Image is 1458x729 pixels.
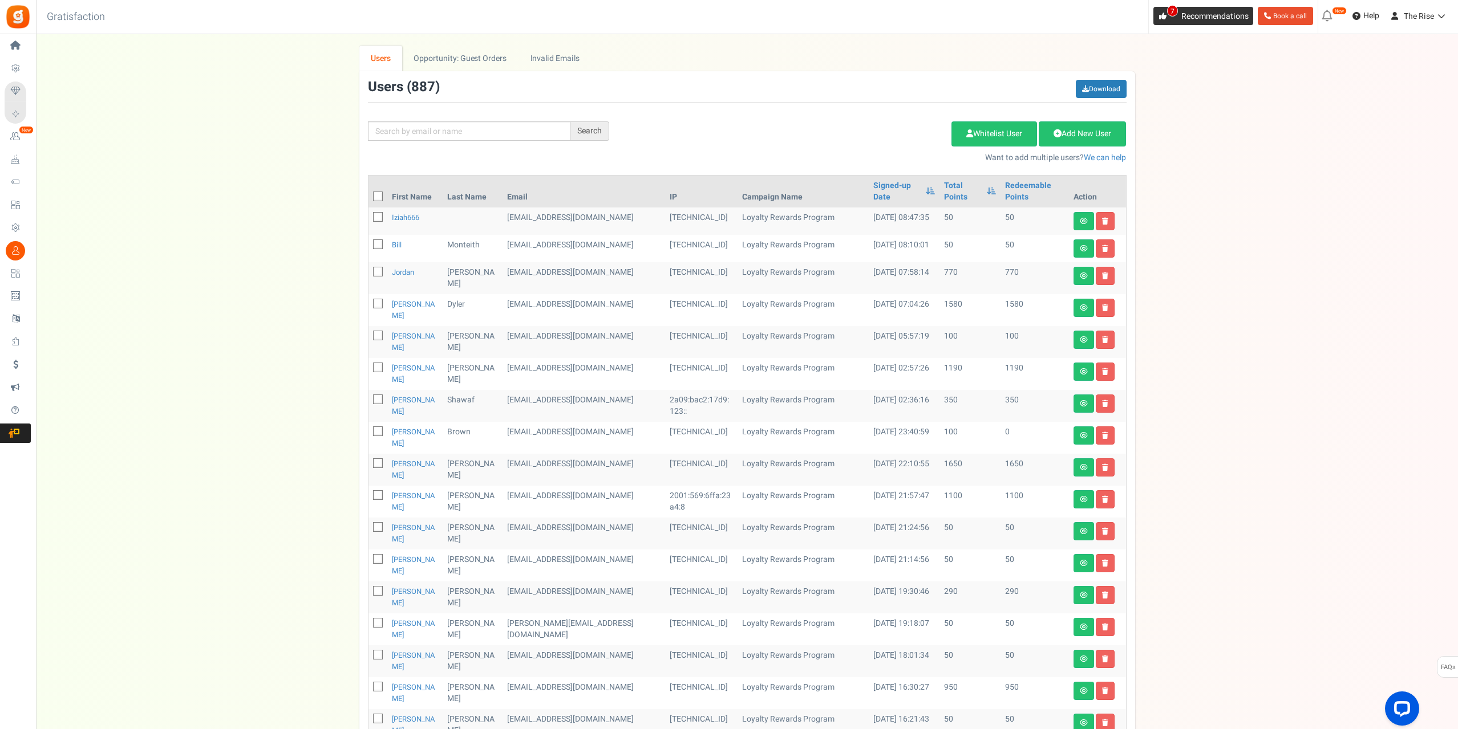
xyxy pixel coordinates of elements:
[869,549,939,581] td: [DATE] 21:14:56
[1001,358,1069,390] td: 1190
[1080,592,1088,598] i: View details
[443,454,503,486] td: [PERSON_NAME]
[869,454,939,486] td: [DATE] 22:10:55
[443,422,503,454] td: Brown
[665,581,738,613] td: [TECHNICAL_ID]
[1080,624,1088,630] i: View details
[1440,657,1456,678] span: FAQs
[359,46,403,71] a: Users
[1080,528,1088,535] i: View details
[738,262,869,294] td: Loyalty Rewards Program
[1001,549,1069,581] td: 50
[1153,7,1253,25] a: 7 Recommendations
[873,180,920,203] a: Signed-up Date
[1080,245,1088,252] i: View details
[939,486,1000,518] td: 1100
[443,486,503,518] td: [PERSON_NAME]
[1080,719,1088,726] i: View details
[392,554,435,576] a: [PERSON_NAME]
[392,490,435,512] a: [PERSON_NAME]
[869,645,939,677] td: [DATE] 18:01:34
[1080,272,1088,279] i: View details
[1102,560,1108,567] i: Delete user
[665,262,738,294] td: [TECHNICAL_ID]
[939,613,1000,645] td: 50
[939,326,1000,358] td: 100
[1102,624,1108,630] i: Delete user
[368,121,570,141] input: Search by email or name
[392,458,435,480] a: [PERSON_NAME]
[1102,368,1108,375] i: Delete user
[1080,368,1088,375] i: View details
[1080,336,1088,343] i: View details
[1069,176,1126,207] th: Action
[1001,613,1069,645] td: 50
[392,299,435,321] a: [PERSON_NAME]
[392,586,435,608] a: [PERSON_NAME]
[392,394,435,417] a: [PERSON_NAME]
[503,294,666,326] td: customer
[1102,719,1108,726] i: Delete user
[1332,7,1347,15] em: New
[1001,235,1069,262] td: 50
[738,549,869,581] td: Loyalty Rewards Program
[1080,496,1088,503] i: View details
[1076,80,1127,98] a: Download
[1102,336,1108,343] i: Delete user
[1001,518,1069,549] td: 50
[392,267,414,278] a: Jordan
[503,422,666,454] td: customer
[869,613,939,645] td: [DATE] 19:18:07
[411,77,435,97] span: 887
[738,235,869,262] td: Loyalty Rewards Program
[939,645,1000,677] td: 50
[1102,464,1108,471] i: Delete user
[1102,304,1108,311] i: Delete user
[1102,592,1108,598] i: Delete user
[1001,262,1069,294] td: 770
[665,454,738,486] td: [TECHNICAL_ID]
[939,454,1000,486] td: 1650
[503,645,666,677] td: customer
[443,294,503,326] td: Dyler
[939,294,1000,326] td: 1580
[503,677,666,709] td: customer
[1080,304,1088,311] i: View details
[869,486,939,518] td: [DATE] 21:57:47
[503,326,666,358] td: customer
[392,212,419,223] a: iziah666
[392,650,435,672] a: [PERSON_NAME]
[1348,7,1384,25] a: Help
[738,645,869,677] td: Loyalty Rewards Program
[1001,645,1069,677] td: 50
[34,6,118,28] h3: Gratisfaction
[665,677,738,709] td: [TECHNICAL_ID]
[738,207,869,235] td: Loyalty Rewards Program
[387,176,443,207] th: First Name
[1001,677,1069,709] td: 950
[869,294,939,326] td: [DATE] 07:04:26
[939,235,1000,262] td: 50
[443,581,503,613] td: [PERSON_NAME]
[869,422,939,454] td: [DATE] 23:40:59
[5,127,31,146] a: New
[443,176,503,207] th: Last Name
[1102,245,1108,252] i: Delete user
[443,262,503,294] td: [PERSON_NAME]
[738,486,869,518] td: Loyalty Rewards Program
[738,358,869,390] td: Loyalty Rewards Program
[1080,218,1088,225] i: View details
[939,207,1000,235] td: 50
[1001,422,1069,454] td: 0
[738,294,869,326] td: Loyalty Rewards Program
[503,613,666,645] td: customer
[869,677,939,709] td: [DATE] 16:30:27
[939,262,1000,294] td: 770
[665,207,738,235] td: [TECHNICAL_ID]
[939,677,1000,709] td: 950
[738,581,869,613] td: Loyalty Rewards Program
[443,358,503,390] td: [PERSON_NAME]
[402,46,518,71] a: Opportunity: Guest Orders
[443,677,503,709] td: [PERSON_NAME]
[626,152,1127,164] p: Want to add multiple users?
